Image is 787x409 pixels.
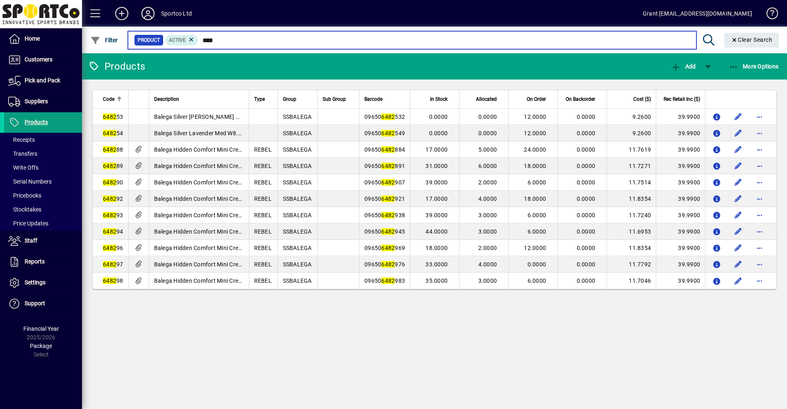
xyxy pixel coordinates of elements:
td: 11.7619 [607,141,656,158]
span: 5.0000 [478,146,497,153]
em: 6482 [381,277,395,284]
a: Suppliers [4,91,82,112]
button: Filter [89,33,120,48]
div: On Backorder [563,95,603,104]
em: 6482 [103,146,116,153]
span: SSBALEGA [283,130,312,136]
span: Staff [25,237,37,244]
button: More options [753,209,766,222]
span: 88 [103,146,123,153]
span: 3.0000 [478,277,497,284]
span: 4.0000 [478,195,497,202]
td: 9.2600 [607,125,656,141]
span: Stocktakes [8,206,41,213]
span: 3.0000 [478,228,497,235]
td: 39.9900 [656,223,705,240]
span: 24.0000 [524,146,546,153]
em: 6482 [381,228,395,235]
span: More Options [729,63,779,70]
td: 39.9900 [656,256,705,273]
span: 0.0000 [577,195,596,202]
span: 97 [103,261,123,268]
span: 12.0000 [524,245,546,251]
span: 6.0000 [478,163,497,169]
span: Home [25,35,40,42]
a: Price Updates [4,216,82,230]
button: Add [669,59,698,74]
span: Group [283,95,296,104]
span: REBEL [254,195,272,202]
td: 11.8354 [607,240,656,256]
button: More options [753,176,766,189]
td: 39.9900 [656,240,705,256]
span: 0.0000 [577,261,596,268]
span: In Stock [430,95,448,104]
em: 6482 [381,130,395,136]
span: 98 [103,277,123,284]
em: 6482 [103,130,116,136]
span: 0.0000 [577,179,596,186]
span: SSBALEGA [283,261,312,268]
button: Edit [732,159,745,173]
em: 6482 [103,179,116,186]
span: 33.0000 [425,261,448,268]
span: 0.0000 [429,114,448,120]
span: 0.0000 [577,212,596,218]
button: Edit [732,127,745,140]
td: 39.9900 [656,109,705,125]
button: More options [753,127,766,140]
button: Clear [724,33,779,48]
button: Edit [732,192,745,205]
em: 6482 [381,163,395,169]
span: 35.0000 [425,277,448,284]
td: 39.9900 [656,174,705,191]
span: Allocated [476,95,497,104]
span: 96 [103,245,123,251]
span: SSBALEGA [283,114,312,120]
button: More Options [727,59,781,74]
span: Product [138,36,160,44]
button: More options [753,274,766,287]
span: SSBALEGA [283,179,312,186]
a: Receipts [4,133,82,147]
em: 6482 [103,277,116,284]
div: Allocated [464,95,504,104]
a: Serial Numbers [4,175,82,189]
span: Filter [91,37,118,43]
a: Home [4,29,82,49]
button: Edit [732,176,745,189]
span: SSBALEGA [283,228,312,235]
a: Pick and Pack [4,70,82,91]
em: 6482 [381,195,395,202]
td: 11.6953 [607,223,656,240]
span: Balega Hidden Comfort Mini Crew Grey Lg M9.5-11.5 W11-13 [154,277,315,284]
em: 6482 [381,179,395,186]
span: Code [103,95,114,104]
span: Financial Year [23,325,59,332]
span: 6.0000 [528,277,546,284]
button: Edit [732,143,745,156]
span: 44.0000 [425,228,448,235]
em: 6482 [381,261,395,268]
button: Add [109,6,135,21]
button: Edit [732,110,745,123]
span: Support [25,300,45,307]
span: 18.0000 [524,195,546,202]
span: Receipts [8,136,35,143]
span: 17.0000 [425,146,448,153]
td: 11.8354 [607,191,656,207]
span: Balega Hidden Comfort Mini Crew Grey Med M7-9 W8.5-10.5 [154,261,313,268]
span: 53 [103,114,123,120]
td: 39.9900 [656,273,705,289]
span: Products [25,119,48,125]
span: 09650 549 [364,130,405,136]
span: 09650 969 [364,245,405,251]
a: Reports [4,252,82,272]
span: Package [30,343,52,349]
span: Barcode [364,95,382,104]
mat-chip: Activation Status: Active [166,35,198,45]
em: 6482 [103,195,116,202]
span: Price Updates [8,220,48,227]
td: 39.9900 [656,141,705,158]
span: 09650 938 [364,212,405,218]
